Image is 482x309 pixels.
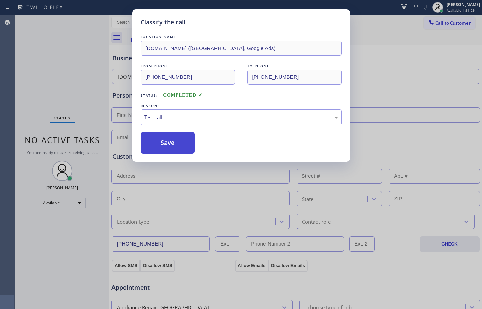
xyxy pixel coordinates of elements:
[141,93,158,98] span: Status:
[141,132,195,154] button: Save
[141,62,235,70] div: FROM PHONE
[141,33,342,41] div: LOCATION NAME
[141,18,185,27] h5: Classify the call
[141,70,235,85] input: From phone
[144,113,338,121] div: Test call
[247,62,342,70] div: TO PHONE
[141,102,342,109] div: REASON:
[163,93,202,98] span: COMPLETED
[247,70,342,85] input: To phone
